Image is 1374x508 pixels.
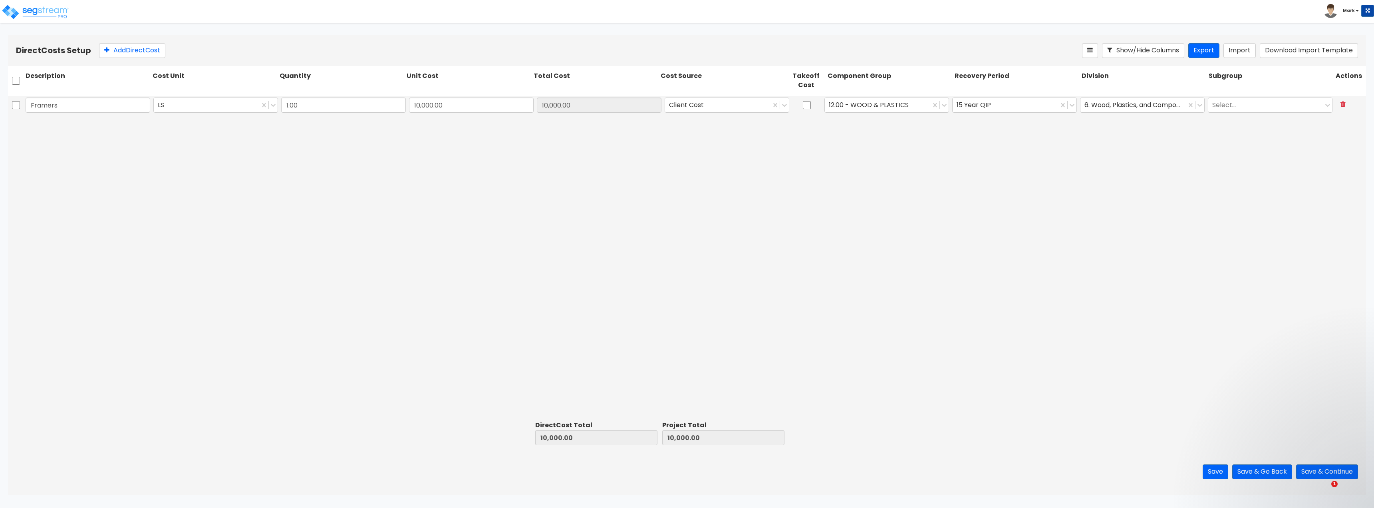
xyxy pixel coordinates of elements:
button: Download Import Template [1260,43,1358,58]
button: Show/Hide Columns [1102,43,1184,58]
button: AddDirectCost [99,43,165,58]
div: Cost Source [659,70,786,92]
div: Actions [1334,70,1366,92]
button: Import [1223,43,1256,58]
iframe: Intercom notifications message [1186,430,1346,486]
iframe: Intercom live chat [1315,481,1334,500]
div: Quantity [278,70,405,92]
div: Unit Cost [405,70,532,92]
button: Reorder Items [1082,43,1098,58]
div: LS [153,98,278,113]
div: Division [1080,70,1207,92]
span: 1 [1331,481,1338,487]
button: Delete Row [1336,98,1350,112]
div: 15 Year QIP [952,98,1077,113]
div: 6. Wood, Plastics, and Composites [1080,98,1205,113]
div: Component Group [826,70,953,92]
img: avatar.png [1324,4,1338,18]
div: Total Cost [532,70,659,92]
b: Direct Costs Setup [16,45,91,56]
img: logo_pro_r.png [1,4,69,20]
div: Takeoff Cost [786,70,826,92]
div: Client Cost [665,98,789,113]
b: Mark [1343,8,1355,14]
div: 12.00 - WOOD & PLASTICS [824,98,949,113]
div: Description [24,70,151,92]
div: Recovery Period [953,70,1080,92]
button: Export [1188,43,1219,58]
div: Project Total [662,421,784,430]
div: Subgroup [1207,70,1334,92]
div: Direct Cost Total [535,421,657,430]
div: Cost Unit [151,70,278,92]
